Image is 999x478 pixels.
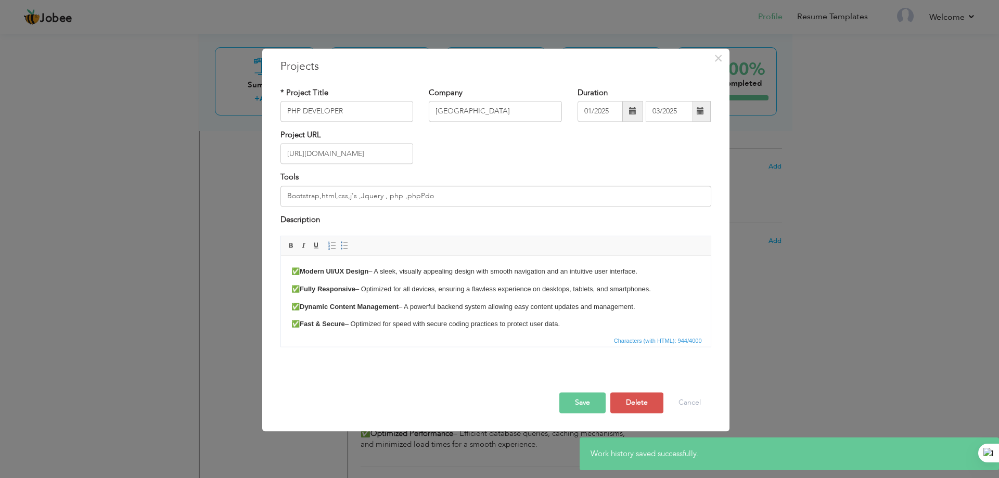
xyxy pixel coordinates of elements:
a: Italic [298,240,310,252]
button: Delete [610,393,663,414]
button: Cancel [668,393,711,414]
span: × [714,49,723,68]
button: Close [710,50,727,67]
h3: Projects [280,59,711,74]
input: Present [646,101,693,122]
label: Tools [280,172,299,183]
label: Description [280,214,320,225]
button: Save [559,393,606,414]
input: From [578,101,622,122]
label: Company [429,87,463,98]
a: Underline [311,240,322,252]
div: Statistics [612,337,705,346]
a: Insert/Remove Numbered List [326,240,338,252]
label: Project URL [280,130,321,140]
span: Characters (with HTML): 944/4000 [612,337,704,346]
a: Insert/Remove Bulleted List [339,240,350,252]
label: * Project Title [280,87,328,98]
span: Work history saved successfully. [591,448,698,459]
iframe: Rich Text Editor, projectEditor [281,256,711,334]
a: Bold [286,240,297,252]
label: Duration [578,87,608,98]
